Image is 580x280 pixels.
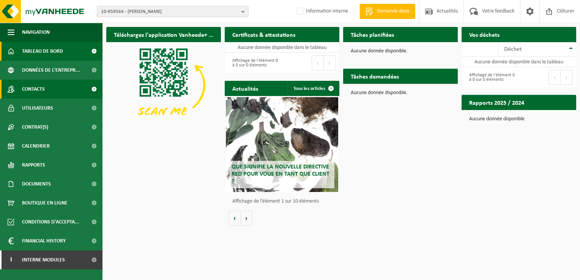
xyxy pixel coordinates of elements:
span: Utilisateurs [22,99,53,118]
span: Navigation [22,23,50,42]
span: 10-959564 - [PERSON_NAME] [101,6,238,17]
span: Conditions d'accepta... [22,212,79,231]
span: Contrat(s) [22,118,48,137]
span: Contacts [22,80,45,99]
span: Demande devis [375,8,411,15]
span: Documents [22,175,51,193]
div: Affichage de l'élément 0 à 0 sur 0 éléments [229,55,278,71]
button: Next [561,70,572,85]
p: Aucune donnée disponible [469,116,569,122]
p: Aucune donnée disponible. [351,90,450,96]
button: Volgende [241,211,252,226]
button: Vorige [229,211,241,226]
h2: Rapports 2025 / 2024 [462,95,532,110]
a: Que signifie la nouvelle directive RED pour vous en tant que client ? [226,97,338,192]
span: Données de l'entrepr... [22,61,80,80]
span: I [8,250,14,269]
button: 10-959564 - [PERSON_NAME] [97,6,249,17]
button: Next [324,55,336,71]
a: Tous les articles [287,81,339,96]
div: Affichage de l'élément 0 à 0 sur 0 éléments [465,69,515,86]
span: Déchet [504,46,522,52]
span: Rapports [22,156,45,175]
span: Financial History [22,231,66,250]
h2: Actualités [225,81,266,96]
h2: Tâches planifiées [343,27,402,42]
label: Information interne [295,6,348,17]
td: Aucune donnée disponible dans le tableau [225,42,339,53]
button: Previous [548,70,561,85]
span: Boutique en ligne [22,193,68,212]
h2: Vos déchets [462,27,507,42]
span: Tableau de bord [22,42,63,61]
span: Que signifie la nouvelle directive RED pour vous en tant que client ? [232,164,329,184]
p: Aucune donnée disponible. [351,49,450,54]
td: Aucune donnée disponible dans le tableau [462,57,576,67]
a: Demande devis [359,4,415,19]
button: Previous [312,55,324,71]
p: Affichage de l'élément 1 sur 10 éléments [232,199,336,204]
span: Calendrier [22,137,50,156]
span: Interne modules [22,250,65,269]
h2: Téléchargez l'application Vanheede+ maintenant! [106,27,221,42]
h2: Tâches demandées [343,69,407,83]
img: Download de VHEPlus App [106,42,221,128]
a: Consulter les rapports [510,110,575,125]
h2: Certificats & attestations [225,27,303,42]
